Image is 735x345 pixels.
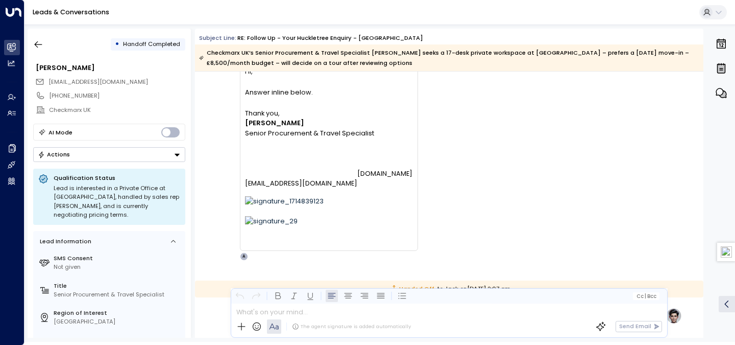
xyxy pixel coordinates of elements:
img: signature_1714839123 [245,196,395,206]
img: signature_290541323 [245,216,300,227]
div: Lead Information [37,237,91,246]
a: signature_290541323 [245,216,300,236]
span: Cc Bcc [636,293,656,299]
div: AI Mode [48,127,72,137]
span: Subject Line: [199,34,236,42]
div: to Jack on [DATE] 2:07 am [195,281,703,297]
div: A [240,252,248,261]
span: Handed Off [388,285,434,293]
span: [DOMAIN_NAME] [357,149,412,189]
a: [EMAIL_ADDRESS][DOMAIN_NAME] [245,178,357,188]
a: Leads & Conversations [33,8,109,16]
div: Not given [54,263,182,271]
div: [GEOGRAPHIC_DATA] [54,317,182,326]
label: Product of Interest [54,336,182,345]
div: Senior Procurement & Travel Specialist [54,290,182,299]
span: Senior Procurement & Travel Specialist [245,128,374,138]
span: inbar.edri@checkmarx.com [48,78,148,86]
div: The agent signature is added automatically [292,323,411,330]
div: Checkmarx UK’s Senior Procurement & Travel Specialist [PERSON_NAME] seeks a 17-desk private works... [199,48,698,68]
button: Actions [33,147,185,162]
button: Undo [234,290,246,302]
span: [EMAIL_ADDRESS][DOMAIN_NAME] [48,78,148,86]
div: • [115,37,119,52]
div: Button group with a nested menu [33,147,185,162]
label: SMS Consent [54,254,182,263]
span: HI, [245,66,253,76]
img: profile-logo.png [666,308,682,324]
label: Title [54,282,182,290]
div: Checkmarx UK [49,106,185,114]
span: [PERSON_NAME] [245,118,304,128]
p: Qualification Status [54,174,180,182]
div: RE: Follow up - Your Huckletree Enquiry - [GEOGRAPHIC_DATA] [237,34,423,42]
span: Answer inline below. [245,87,313,97]
div: Actions [38,151,70,158]
div: Lead is interested in a Private Office at [GEOGRAPHIC_DATA], handled by sales rep [PERSON_NAME], ... [54,184,180,220]
div: [PERSON_NAME] [36,63,185,73]
label: Region of Interest [54,309,182,317]
div: [PHONE_NUMBER] [49,91,185,100]
button: Cc|Bcc [633,292,659,300]
span: Handoff Completed [123,40,180,48]
span: Thank you, [245,108,280,118]
span: | [645,293,646,299]
button: Redo [250,290,262,302]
